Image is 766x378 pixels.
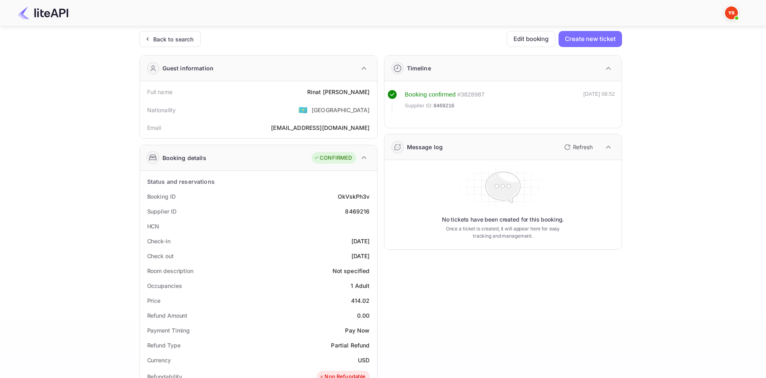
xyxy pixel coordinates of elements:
[298,103,308,117] span: United States
[147,296,161,305] div: Price
[147,177,215,186] div: Status and reservations
[147,88,173,96] div: Full name
[345,326,370,335] div: Pay Now
[358,356,370,364] div: USD
[162,154,206,162] div: Booking details
[351,252,370,260] div: [DATE]
[147,281,182,290] div: Occupancies
[405,90,456,99] div: Booking confirmed
[147,237,170,245] div: Check-in
[147,192,176,201] div: Booking ID
[583,90,615,113] div: [DATE] 08:52
[439,225,567,240] p: Once a ticket is created, it will appear here for easy tracking and management.
[147,356,171,364] div: Currency
[351,296,370,305] div: 414.02
[147,252,174,260] div: Check out
[559,141,596,154] button: Refresh
[331,341,370,349] div: Partial Refund
[345,207,370,216] div: 8469216
[307,88,370,96] div: Rinat [PERSON_NAME]
[314,154,352,162] div: CONFIRMED
[333,267,370,275] div: Not specified
[351,281,370,290] div: 1 Adult
[147,326,190,335] div: Payment Timing
[147,207,177,216] div: Supplier ID
[407,143,443,151] div: Message log
[147,123,161,132] div: Email
[271,123,370,132] div: [EMAIL_ADDRESS][DOMAIN_NAME]
[18,6,68,19] img: LiteAPI Logo
[559,31,622,47] button: Create new ticket
[507,31,555,47] button: Edit booking
[442,216,564,224] p: No tickets have been created for this booking.
[407,64,431,72] div: Timeline
[147,267,193,275] div: Room description
[147,311,188,320] div: Refund Amount
[153,35,194,43] div: Back to search
[433,102,454,110] span: 8469216
[405,102,433,110] span: Supplier ID:
[351,237,370,245] div: [DATE]
[573,143,593,151] p: Refresh
[357,311,370,320] div: 0.00
[147,341,181,349] div: Refund Type
[312,106,370,114] div: [GEOGRAPHIC_DATA]
[457,90,485,99] div: # 3828987
[147,222,160,230] div: HCN
[147,106,176,114] div: Nationality
[725,6,738,19] img: Yandex Support
[338,192,370,201] div: OkVskPh3v
[162,64,214,72] div: Guest information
